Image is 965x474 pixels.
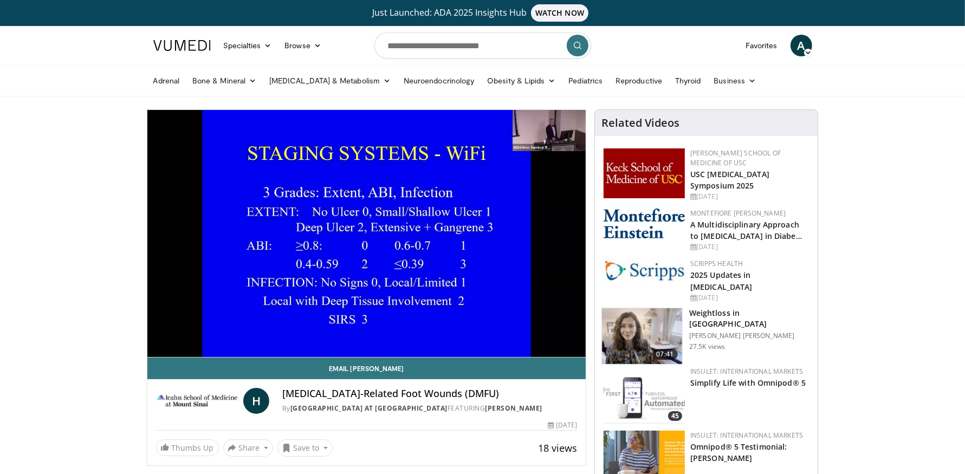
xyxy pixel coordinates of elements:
[690,148,781,167] a: [PERSON_NAME] School of Medicine of USC
[153,40,211,51] img: VuMedi Logo
[147,70,186,92] a: Adrenal
[374,33,591,59] input: Search topics, interventions
[690,293,809,303] div: [DATE]
[652,349,678,360] span: 07:41
[604,367,685,424] img: f4bac35f-2703-40d6-a70d-02c4a6bd0abe.png.150x105_q85_crop-smart_upscale.png
[604,148,685,198] img: 7b941f1f-d101-407a-8bfa-07bd47db01ba.png.150x105_q85_autocrop_double_scale_upscale_version-0.2.jpg
[282,388,577,400] h4: [MEDICAL_DATA]-Related Foot Wounds (DMFU)
[690,441,787,463] a: Omnipod® 5 Testimonial: [PERSON_NAME]
[156,388,239,414] img: Icahn School of Medicine at Mount Sinai
[690,367,803,376] a: Insulet: International Markets
[604,209,685,238] img: b0142b4c-93a1-4b58-8f91-5265c282693c.png.150x105_q85_autocrop_double_scale_upscale_version-0.2.png
[602,308,682,365] img: 9983fed1-7565-45be-8934-aef1103ce6e2.150x105_q85_crop-smart_upscale.jpg
[690,192,809,202] div: [DATE]
[690,209,786,218] a: Montefiore [PERSON_NAME]
[689,332,811,340] p: [PERSON_NAME] [PERSON_NAME]
[690,169,769,191] a: USC [MEDICAL_DATA] Symposium 2025
[739,35,784,56] a: Favorites
[668,411,682,421] span: 45
[562,70,610,92] a: Pediatrics
[147,110,586,358] video-js: Video Player
[155,4,811,22] a: Just Launched: ADA 2025 Insights HubWATCH NOW
[690,378,806,388] a: Simplify Life with Omnipod® 5
[604,367,685,424] a: 45
[278,35,328,56] a: Browse
[282,404,577,413] div: By FEATURING
[147,358,586,379] a: Email [PERSON_NAME]
[690,431,803,440] a: Insulet: International Markets
[690,242,809,252] div: [DATE]
[156,439,219,456] a: Thumbs Up
[601,308,811,365] a: 07:41 Weightloss in [GEOGRAPHIC_DATA] [PERSON_NAME] [PERSON_NAME] 27.5K views
[481,70,562,92] a: Obesity & Lipids
[485,404,542,413] a: [PERSON_NAME]
[791,35,812,56] a: A
[604,259,685,281] img: c9f2b0b7-b02a-4276-a72a-b0cbb4230bc1.jpg.150x105_q85_autocrop_double_scale_upscale_version-0.2.jpg
[690,259,743,268] a: Scripps Health
[538,441,577,454] span: 18 views
[548,420,577,430] div: [DATE]
[277,439,333,457] button: Save to
[531,4,588,22] span: WATCH NOW
[690,270,752,291] a: 2025 Updates in [MEDICAL_DATA]
[609,70,669,92] a: Reproductive
[217,35,279,56] a: Specialties
[689,342,725,351] p: 27.5K views
[223,439,274,457] button: Share
[263,70,397,92] a: [MEDICAL_DATA] & Metabolism
[397,70,481,92] a: Neuroendocrinology
[708,70,763,92] a: Business
[669,70,708,92] a: Thyroid
[290,404,448,413] a: [GEOGRAPHIC_DATA] at [GEOGRAPHIC_DATA]
[601,116,679,129] h4: Related Videos
[690,219,802,241] a: A Multidisciplinary Approach to [MEDICAL_DATA] in Diabe…
[186,70,263,92] a: Bone & Mineral
[689,308,811,329] h3: Weightloss in [GEOGRAPHIC_DATA]
[243,388,269,414] a: H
